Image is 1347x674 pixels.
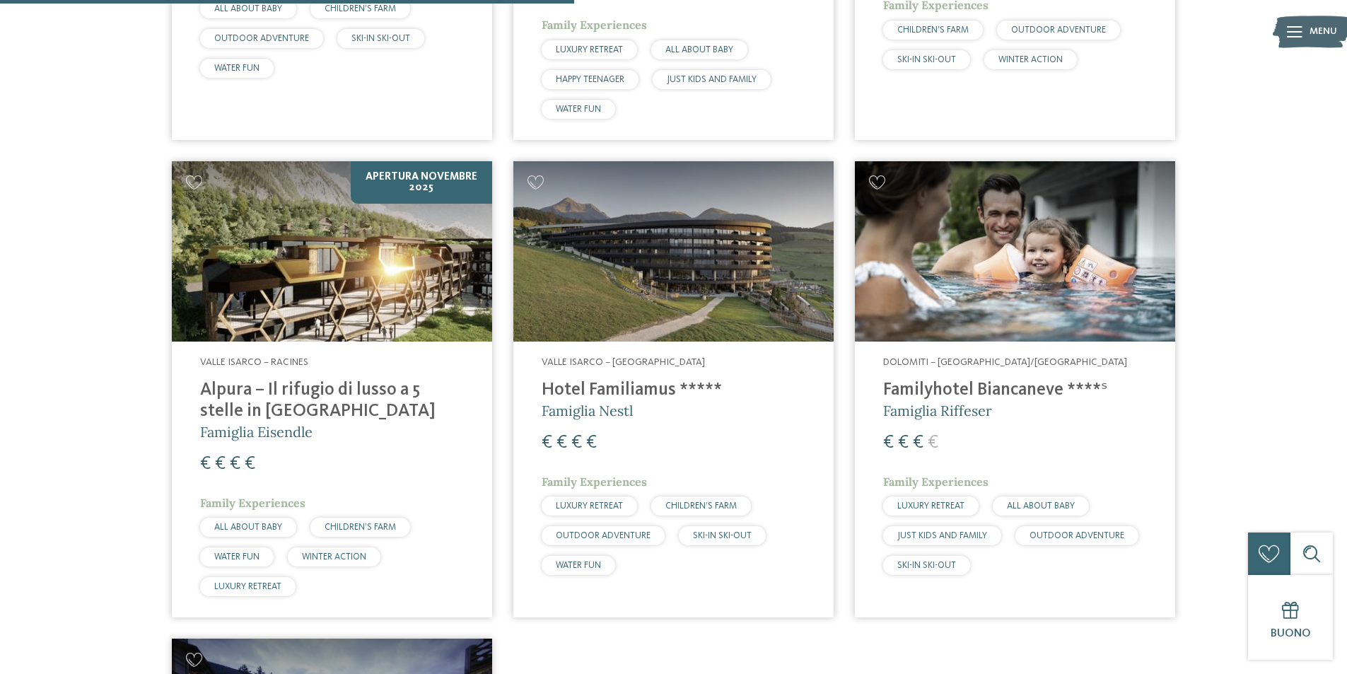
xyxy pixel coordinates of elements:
span: JUST KIDS AND FAMILY [897,531,987,540]
span: ALL ABOUT BABY [665,45,733,54]
span: OUTDOOR ADVENTURE [214,34,309,43]
span: ALL ABOUT BABY [214,523,282,532]
span: Family Experiences [542,18,647,32]
span: LUXURY RETREAT [556,45,623,54]
span: SKI-IN SKI-OUT [897,55,956,64]
span: JUST KIDS AND FAMILY [667,75,757,84]
span: CHILDREN’S FARM [325,4,396,13]
span: WINTER ACTION [998,55,1063,64]
a: Buono [1248,575,1333,660]
span: Family Experiences [542,475,647,489]
span: OUTDOOR ADVENTURE [556,531,651,540]
span: Valle Isarco – [GEOGRAPHIC_DATA] [542,357,705,367]
h4: Alpura – Il rifugio di lusso a 5 stelle in [GEOGRAPHIC_DATA] [200,380,464,422]
span: LUXURY RETREAT [556,501,623,511]
img: Cercate un hotel per famiglie? Qui troverete solo i migliori! [172,161,492,342]
a: Cercate un hotel per famiglie? Qui troverete solo i migliori! Apertura novembre 2025 Valle Isarco... [172,161,492,617]
span: WINTER ACTION [302,552,366,562]
img: Cercate un hotel per famiglie? Qui troverete solo i migliori! [855,161,1175,342]
span: OUTDOOR ADVENTURE [1011,25,1106,35]
span: € [883,434,894,452]
span: € [571,434,582,452]
span: WATER FUN [556,561,601,570]
span: € [898,434,909,452]
span: SKI-IN SKI-OUT [897,561,956,570]
span: Family Experiences [883,475,989,489]
span: LUXURY RETREAT [897,501,964,511]
span: € [913,434,923,452]
span: € [586,434,597,452]
span: ALL ABOUT BABY [1007,501,1075,511]
span: € [245,455,255,473]
span: € [542,434,552,452]
span: CHILDREN’S FARM [665,501,737,511]
span: Dolomiti – [GEOGRAPHIC_DATA]/[GEOGRAPHIC_DATA] [883,357,1127,367]
span: € [200,455,211,473]
a: Cercate un hotel per famiglie? Qui troverete solo i migliori! Dolomiti – [GEOGRAPHIC_DATA]/[GEOGR... [855,161,1175,617]
span: LUXURY RETREAT [214,582,281,591]
span: Famiglia Riffeser [883,402,992,419]
span: WATER FUN [214,64,260,73]
span: SKI-IN SKI-OUT [351,34,410,43]
span: ALL ABOUT BABY [214,4,282,13]
span: HAPPY TEENAGER [556,75,624,84]
span: Family Experiences [200,496,305,510]
span: SKI-IN SKI-OUT [693,531,752,540]
a: Cercate un hotel per famiglie? Qui troverete solo i migliori! Valle Isarco – [GEOGRAPHIC_DATA] Ho... [513,161,834,617]
span: Valle Isarco – Racines [200,357,308,367]
span: € [928,434,938,452]
span: OUTDOOR ADVENTURE [1030,531,1124,540]
span: WATER FUN [214,552,260,562]
span: Famiglia Nestl [542,402,633,419]
h4: Familyhotel Biancaneve ****ˢ [883,380,1147,401]
span: € [230,455,240,473]
span: CHILDREN’S FARM [325,523,396,532]
span: CHILDREN’S FARM [897,25,969,35]
span: WATER FUN [556,105,601,114]
span: Famiglia Eisendle [200,423,313,441]
span: Buono [1271,628,1311,639]
span: € [215,455,226,473]
span: € [556,434,567,452]
img: Cercate un hotel per famiglie? Qui troverete solo i migliori! [513,161,834,342]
